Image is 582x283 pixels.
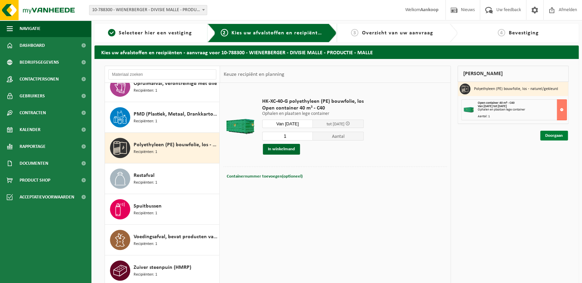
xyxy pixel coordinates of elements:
span: Aantal [313,132,364,140]
span: Polyethyleen (PE) bouwfolie, los - naturel/gekleurd [134,141,218,149]
input: Selecteer datum [262,120,313,128]
span: Documenten [20,155,48,172]
span: Recipiënten: 1 [134,210,157,217]
span: Restafval [134,171,155,180]
span: PMD (Plastiek, Metaal, Drankkartons) (bedrijven) [134,110,218,118]
span: Recipiënten: 1 [134,272,157,278]
button: Restafval Recipiënten: 1 [105,163,220,194]
span: Contactpersonen [20,71,59,88]
span: HK-XC-40-G polyethyleen (PE) bouwfolie, los [262,98,364,105]
span: Zuiver steenpuin (HMRP) [134,263,191,272]
button: Opruimafval, verontreinigd met olie Recipiënten: 1 [105,71,220,102]
span: Contracten [20,104,46,121]
button: Spuitbussen Recipiënten: 1 [105,194,220,225]
a: 1Selecteer hier een vestiging [98,29,202,37]
div: Aantal: 1 [477,115,566,118]
button: Polyethyleen (PE) bouwfolie, los - naturel/gekleurd Recipiënten: 1 [105,133,220,163]
p: Ophalen en plaatsen lege container [262,112,364,116]
span: Opruimafval, verontreinigd met olie [134,80,217,88]
span: 4 [498,29,505,36]
div: Keuze recipiënt en planning [220,66,287,83]
span: Navigatie [20,20,40,37]
span: Gebruikers [20,88,45,104]
span: Kies uw afvalstoffen en recipiënten [231,30,324,36]
span: Recipiënten: 1 [134,118,157,125]
span: Bedrijfsgegevens [20,54,59,71]
button: PMD (Plastiek, Metaal, Drankkartons) (bedrijven) Recipiënten: 1 [105,102,220,133]
button: Voedingsafval, bevat producten van dierlijke oorsprong, onverpakt, categorie 3 Recipiënten: 1 [105,225,220,255]
span: Bevestiging [508,30,538,36]
span: 2 [221,29,228,36]
h2: Kies uw afvalstoffen en recipiënten - aanvraag voor 10-788300 - WIENERBERGER - DIVISIE MALLE - PR... [94,45,579,59]
div: Ophalen en plaatsen lege container [477,108,566,112]
span: 1 [108,29,115,36]
span: Overzicht van uw aanvraag [362,30,433,36]
span: Recipiënten: 1 [134,149,157,155]
span: 3 [351,29,358,36]
span: Acceptatievoorwaarden [20,189,74,206]
button: Containernummer toevoegen(optioneel) [226,172,303,181]
span: Spuitbussen [134,202,162,210]
input: Materiaal zoeken [108,69,216,80]
span: Containernummer toevoegen(optioneel) [226,174,302,179]
span: Recipiënten: 1 [134,241,157,247]
span: Open container 40 m³ - C40 [477,101,514,105]
span: Voedingsafval, bevat producten van dierlijke oorsprong, onverpakt, categorie 3 [134,233,218,241]
span: Dashboard [20,37,45,54]
h3: Polyethyleen (PE) bouwfolie, los - naturel/gekleurd [474,84,558,94]
span: tot [DATE] [327,122,344,126]
strong: Aankoop [420,7,439,12]
span: Product Shop [20,172,50,189]
span: 10-788300 - WIENERBERGER - DIVISIE MALLE - PRODUCTIE - MALLE [89,5,207,15]
span: Rapportage [20,138,46,155]
span: Kalender [20,121,40,138]
div: [PERSON_NAME] [458,66,569,82]
span: Open container 40 m³ - C40 [262,105,364,112]
a: Doorgaan [540,131,568,140]
span: Recipiënten: 1 [134,88,157,94]
strong: Van [DATE] tot [DATE] [477,104,506,108]
button: In winkelmand [263,144,300,155]
span: Recipiënten: 1 [134,180,157,186]
span: Selecteer hier een vestiging [119,30,192,36]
